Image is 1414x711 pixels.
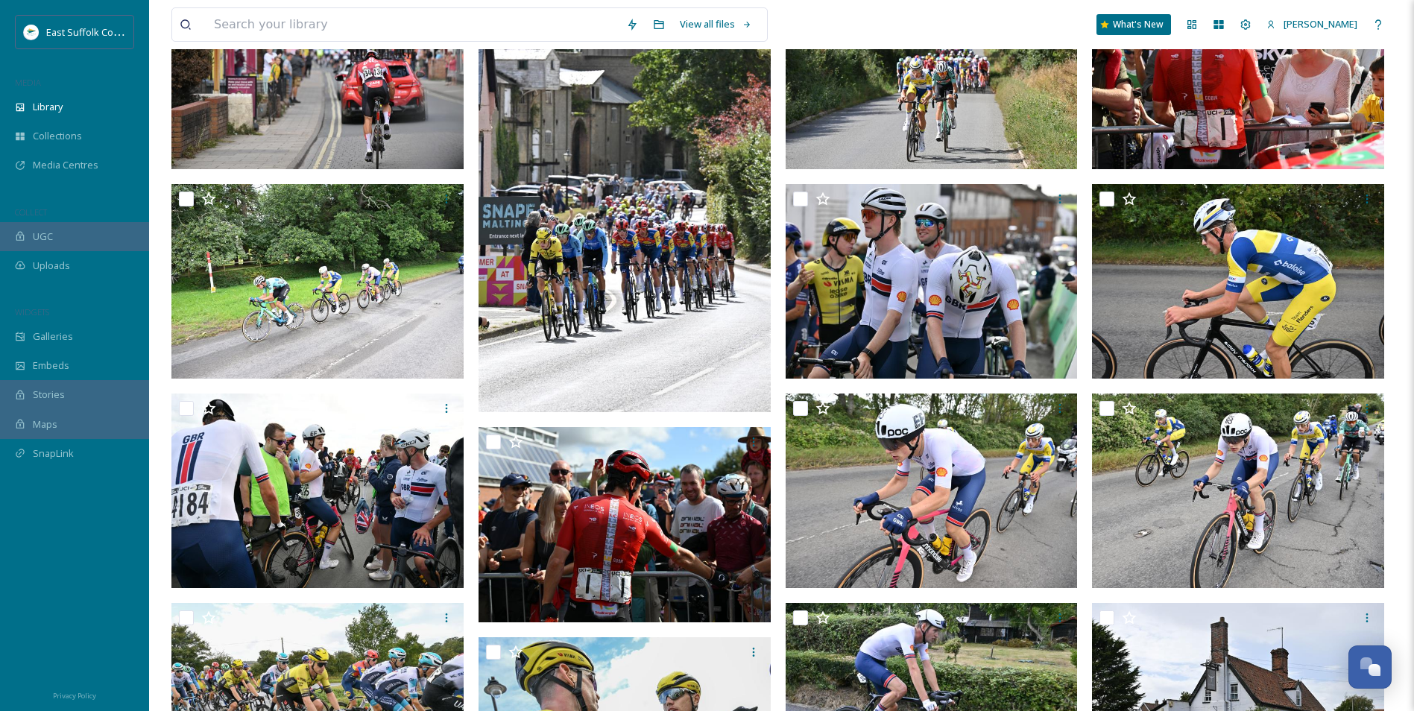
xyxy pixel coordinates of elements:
[24,25,39,39] img: ESC%20Logo.png
[46,25,134,39] span: East Suffolk Council
[786,183,1078,379] img: SWPix_TOB_day1_BR088.JPG
[33,100,63,114] span: Library
[33,446,74,461] span: SnapLink
[206,8,619,41] input: Search your library
[171,394,464,589] img: SWPix_TOB_day1_BR085.JPG
[33,417,57,432] span: Maps
[33,259,70,273] span: Uploads
[1092,183,1384,379] img: SWPix_TOB_day1_BR080.JPG
[33,129,82,143] span: Collections
[479,427,771,622] img: SWPix_TOB_day1_BR086.JPG
[15,206,47,218] span: COLLECT
[33,388,65,402] span: Stories
[33,329,73,344] span: Galleries
[1092,394,1384,589] img: SWPix_TOB_day1_BR078.JPG
[53,691,96,701] span: Privacy Policy
[15,306,49,317] span: WIDGETS
[15,77,41,88] span: MEDIA
[1096,14,1171,35] a: What's New
[33,230,53,244] span: UGC
[1284,17,1357,31] span: [PERSON_NAME]
[672,10,760,39] a: View all files
[171,183,464,379] img: SWPix_TOB_day1_BR081.JPG
[1348,645,1392,689] button: Open Chat
[53,686,96,704] a: Privacy Policy
[33,358,69,373] span: Embeds
[1259,10,1365,39] a: [PERSON_NAME]
[786,394,1078,589] img: SWPix_TOB_day1_BR079.JPG
[33,158,98,172] span: Media Centres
